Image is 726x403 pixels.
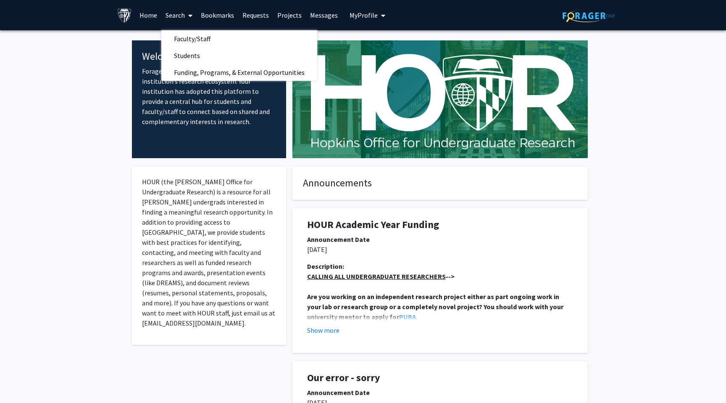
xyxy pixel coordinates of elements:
a: Messages [306,0,342,30]
div: Description: [307,261,573,271]
u: CALLING ALL UNDERGRADUATE RESEARCHERS [307,272,446,281]
span: Students [161,47,213,64]
h1: Our error - sorry [307,372,573,384]
h4: Welcome to ForagerOne [142,50,276,63]
h4: Announcements [303,177,577,189]
h1: HOUR Academic Year Funding [307,219,573,231]
p: ForagerOne provides an entry point into our institution’s research ecosystem. Your institution ha... [142,66,276,127]
a: Home [135,0,161,30]
a: Faculty/Staff [161,32,317,45]
a: Students [161,49,317,62]
p: . [307,292,573,322]
p: HOUR (the [PERSON_NAME] Office for Undergraduate Research) is a resource for all [PERSON_NAME] un... [142,177,276,328]
p: [DATE] [307,244,573,255]
strong: Are you working on an independent research project either as part ongoing work in your lab or res... [307,292,565,321]
a: Funding, Programs, & External Opportunities [161,66,317,79]
div: Announcement Date [307,234,573,244]
a: Projects [273,0,306,30]
strong: --> [307,272,455,281]
div: Announcement Date [307,387,573,398]
span: Faculty/Staff [161,30,223,47]
span: My Profile [350,11,378,19]
span: Funding, Programs, & External Opportunities [161,64,317,81]
iframe: Chat [6,365,36,397]
a: Bookmarks [197,0,238,30]
a: Requests [238,0,273,30]
img: Johns Hopkins University Logo [117,8,132,23]
button: Show more [307,325,339,335]
a: Search [161,0,197,30]
img: Cover Image [292,40,588,158]
a: PURA [399,313,416,321]
img: ForagerOne Logo [563,9,615,22]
